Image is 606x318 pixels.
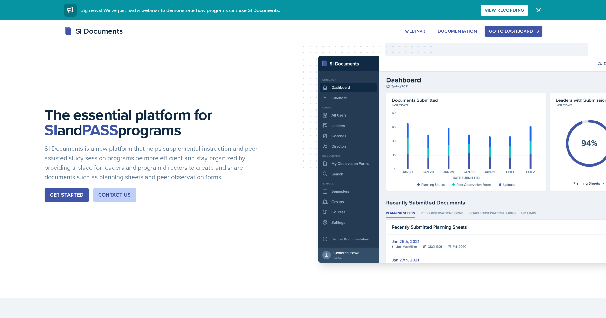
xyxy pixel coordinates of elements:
[64,25,123,37] div: SI Documents
[80,7,280,14] span: Big news! We've just had a webinar to demonstrate how programs can use SI Documents.
[401,26,429,37] button: Webinar
[485,26,542,37] button: Go to Dashboard
[481,5,528,16] button: View Recording
[434,26,481,37] button: Documentation
[93,188,136,202] button: Contact Us
[489,29,538,34] div: Go to Dashboard
[50,191,83,199] div: Get Started
[485,8,524,13] div: View Recording
[98,191,131,199] div: Contact Us
[45,188,89,202] button: Get Started
[405,29,425,34] div: Webinar
[438,29,477,34] div: Documentation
